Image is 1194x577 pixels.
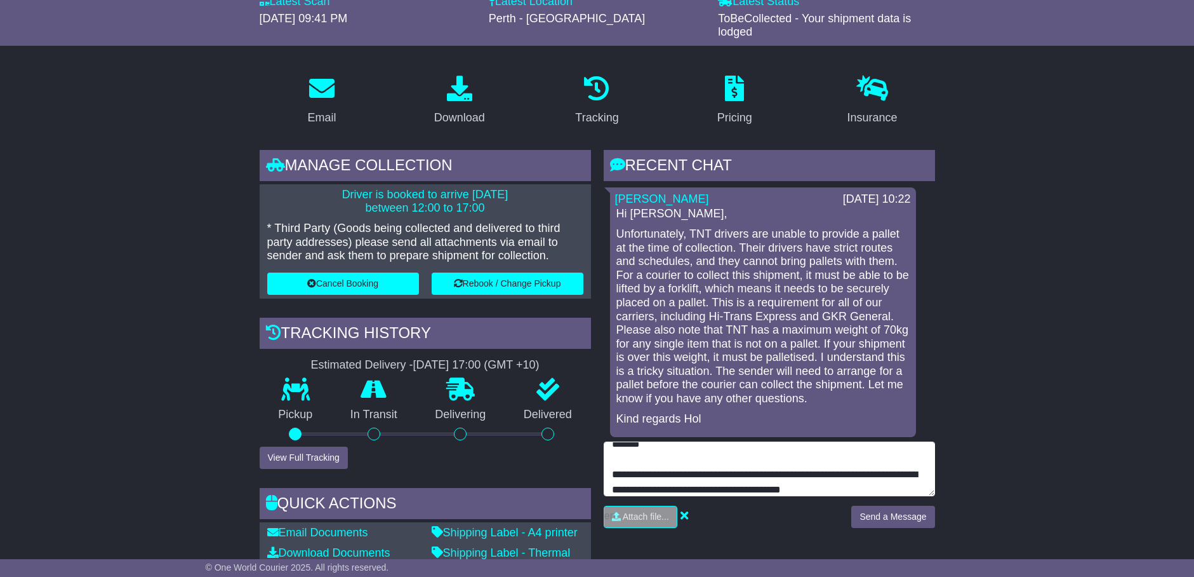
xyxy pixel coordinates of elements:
[839,71,906,131] a: Insurance
[616,207,910,221] p: Hi [PERSON_NAME],
[575,109,618,126] div: Tracking
[260,12,348,25] span: [DATE] 09:41 PM
[260,447,348,469] button: View Full Tracking
[709,71,760,131] a: Pricing
[604,150,935,184] div: RECENT CHAT
[851,506,934,528] button: Send a Message
[206,562,389,573] span: © One World Courier 2025. All rights reserved.
[267,273,419,295] button: Cancel Booking
[432,546,571,573] a: Shipping Label - Thermal printer
[331,408,416,422] p: In Transit
[413,358,540,372] div: [DATE] 17:00 (GMT +10)
[505,408,591,422] p: Delivered
[616,227,910,406] p: Unfortunately, TNT drivers are unable to provide a pallet at the time of collection. Their driver...
[267,546,390,559] a: Download Documents
[260,150,591,184] div: Manage collection
[267,188,583,215] p: Driver is booked to arrive [DATE] between 12:00 to 17:00
[434,109,485,126] div: Download
[615,193,709,205] a: [PERSON_NAME]
[567,71,627,131] a: Tracking
[843,193,911,207] div: [DATE] 10:22
[426,71,493,131] a: Download
[307,109,336,126] div: Email
[267,222,583,263] p: * Third Party (Goods being collected and delivered to third party addresses) please send all atta...
[260,318,591,352] div: Tracking history
[260,358,591,372] div: Estimated Delivery -
[717,109,752,126] div: Pricing
[432,273,583,295] button: Rebook / Change Pickup
[260,408,332,422] p: Pickup
[432,526,578,539] a: Shipping Label - A4 printer
[267,526,368,539] a: Email Documents
[416,408,505,422] p: Delivering
[260,488,591,522] div: Quick Actions
[489,12,645,25] span: Perth - [GEOGRAPHIC_DATA]
[616,412,910,426] p: Kind regards Hol
[718,12,911,39] span: ToBeCollected - Your shipment data is lodged
[847,109,898,126] div: Insurance
[299,71,344,131] a: Email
